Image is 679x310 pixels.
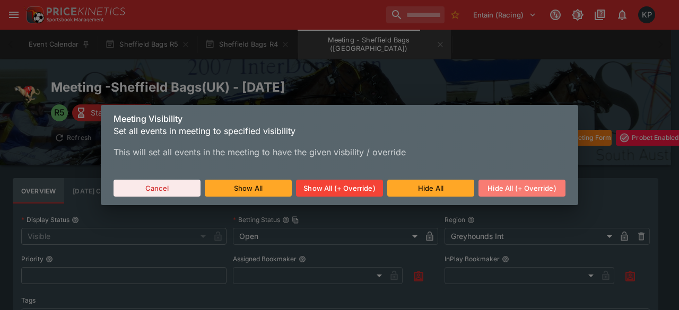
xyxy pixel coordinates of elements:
[114,125,565,137] p: Set all events in meeting to specified visibility
[478,180,565,197] button: Hide All (+ Override)
[114,146,565,158] p: This will set all events in the meeting to have the given visbility / override
[296,180,383,197] button: Show All (+ Override)
[114,180,201,197] button: Cancel
[205,180,292,197] button: Show All
[387,180,474,197] button: Hide All
[114,113,565,125] h6: Meeting Visibility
